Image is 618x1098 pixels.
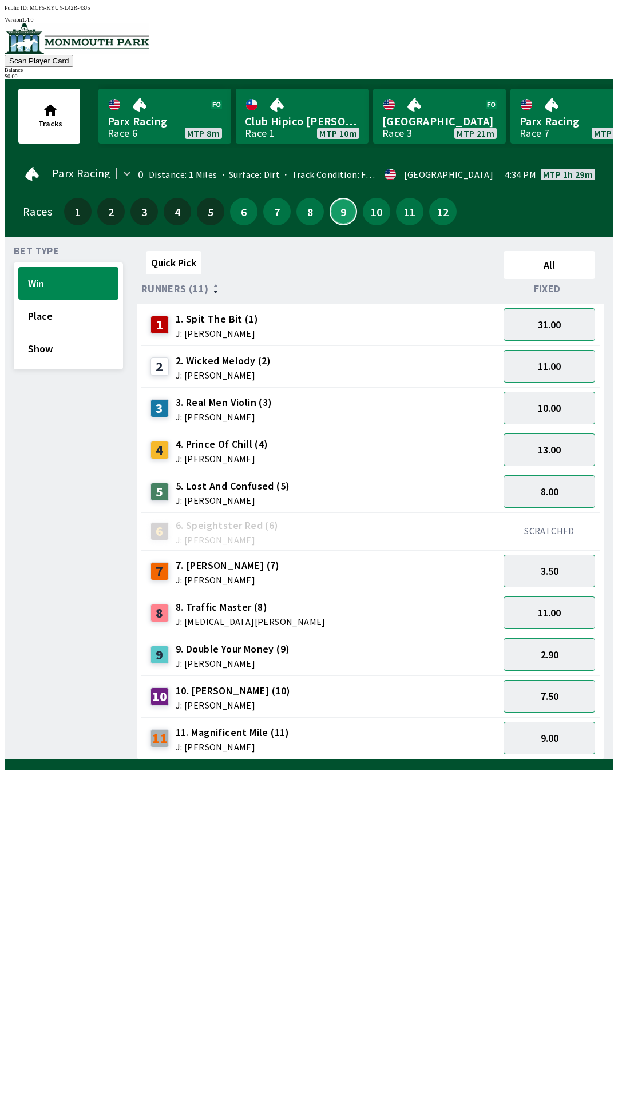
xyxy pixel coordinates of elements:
[97,198,125,225] button: 2
[217,169,280,180] span: Surface: Dirt
[176,701,291,710] span: J: [PERSON_NAME]
[100,208,122,216] span: 2
[176,535,279,544] span: J: [PERSON_NAME]
[499,283,600,295] div: Fixed
[176,617,326,626] span: J: [MEDICAL_DATA][PERSON_NAME]
[396,198,423,225] button: 11
[176,600,326,615] span: 8. Traffic Master (8)
[541,731,558,745] span: 9.00
[197,198,224,225] button: 5
[149,169,217,180] span: Distance: 1 Miles
[28,309,109,323] span: Place
[150,483,169,501] div: 5
[150,562,169,580] div: 7
[538,318,561,331] span: 31.00
[538,443,561,456] span: 13.00
[150,687,169,706] div: 10
[330,198,357,225] button: 9
[538,606,561,619] span: 11.00
[382,129,412,138] div: Race 3
[266,208,288,216] span: 7
[28,277,109,290] span: Win
[5,23,149,54] img: venue logo
[98,89,231,144] a: Parx RacingRace 6MTP 8m
[520,129,549,138] div: Race 7
[5,67,613,73] div: Balance
[230,198,257,225] button: 6
[534,284,561,293] span: Fixed
[176,575,280,584] span: J: [PERSON_NAME]
[176,725,290,740] span: 11. Magnificent Mile (11)
[176,395,272,410] span: 3. Real Men Violin (3)
[52,169,110,178] span: Parx Racing
[164,198,191,225] button: 4
[150,646,169,664] div: 9
[108,129,137,138] div: Race 6
[432,208,454,216] span: 12
[319,129,357,138] span: MTP 10m
[64,198,92,225] button: 1
[176,558,280,573] span: 7. [PERSON_NAME] (7)
[541,485,558,498] span: 8.00
[538,360,561,373] span: 11.00
[538,401,561,415] span: 10.00
[404,170,493,179] div: [GEOGRAPHIC_DATA]
[138,170,144,179] div: 0
[504,638,595,671] button: 2.90
[150,316,169,334] div: 1
[176,412,272,421] span: J: [PERSON_NAME]
[541,648,558,661] span: 2.90
[30,5,90,11] span: MCF5-KYUY-L42R-43J5
[38,118,62,129] span: Tracks
[504,722,595,754] button: 9.00
[150,399,169,417] div: 3
[176,496,290,505] span: J: [PERSON_NAME]
[14,246,59,256] span: Bet Type
[176,742,290,751] span: J: [PERSON_NAME]
[176,329,259,338] span: J: [PERSON_NAME]
[5,17,613,23] div: Version 1.4.0
[399,208,421,216] span: 11
[504,308,595,341] button: 31.00
[176,518,279,533] span: 6. Speightster Red (6)
[236,89,369,144] a: Club Hipico [PERSON_NAME]Race 1MTP 10m
[150,729,169,747] div: 11
[5,73,613,79] div: $ 0.00
[28,342,109,355] span: Show
[67,208,89,216] span: 1
[504,475,595,508] button: 8.00
[543,170,593,179] span: MTP 1h 29m
[233,208,255,216] span: 6
[150,441,169,459] div: 4
[505,170,536,179] span: 4:34 PM
[541,690,558,703] span: 7.50
[151,256,196,269] span: Quick Pick
[363,198,390,225] button: 10
[130,198,158,225] button: 3
[280,169,379,180] span: Track Condition: Fast
[504,596,595,629] button: 11.00
[141,284,209,293] span: Runners (11)
[18,332,118,365] button: Show
[150,604,169,622] div: 8
[382,114,497,129] span: [GEOGRAPHIC_DATA]
[373,89,506,144] a: [GEOGRAPHIC_DATA]Race 3MTP 21m
[176,683,291,698] span: 10. [PERSON_NAME] (10)
[504,555,595,587] button: 3.50
[263,198,291,225] button: 7
[245,129,275,138] div: Race 1
[457,129,494,138] span: MTP 21m
[108,114,222,129] span: Parx Racing
[176,371,271,380] span: J: [PERSON_NAME]
[176,312,259,327] span: 1. Spit The Bit (1)
[366,208,387,216] span: 10
[176,659,290,668] span: J: [PERSON_NAME]
[18,89,80,144] button: Tracks
[504,251,595,279] button: All
[5,55,73,67] button: Scan Player Card
[504,680,595,713] button: 7.50
[245,114,359,129] span: Club Hipico [PERSON_NAME]
[504,525,595,536] div: SCRATCHED
[504,433,595,466] button: 13.00
[509,258,590,272] span: All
